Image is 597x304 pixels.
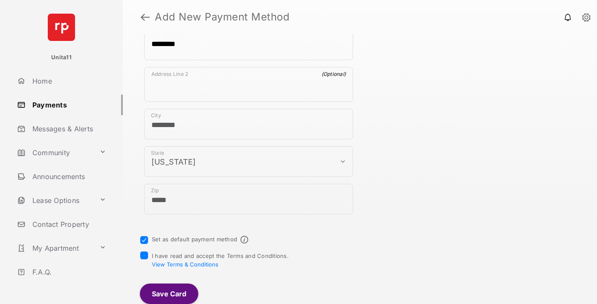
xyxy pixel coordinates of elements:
[14,142,96,163] a: Community
[152,252,289,268] span: I have read and accept the Terms and Conditions.
[155,12,290,22] strong: Add New Payment Method
[14,262,123,282] a: F.A.Q.
[140,284,198,304] button: Save Card
[14,71,123,91] a: Home
[144,25,353,60] div: payment_method_screening[postal_addresses][addressLine1]
[14,190,96,211] a: Lease Options
[14,214,123,235] a: Contact Property
[144,184,353,214] div: payment_method_screening[postal_addresses][postalCode]
[14,119,123,139] a: Messages & Alerts
[152,261,218,268] button: I have read and accept the Terms and Conditions.
[144,109,353,139] div: payment_method_screening[postal_addresses][locality]
[14,238,96,258] a: My Apartment
[144,146,353,177] div: payment_method_screening[postal_addresses][administrativeArea]
[51,53,72,62] p: Unita11
[152,236,237,243] label: Set as default payment method
[14,95,123,115] a: Payments
[48,14,75,41] img: svg+xml;base64,PHN2ZyB4bWxucz0iaHR0cDovL3d3dy53My5vcmcvMjAwMC9zdmciIHdpZHRoPSI2NCIgaGVpZ2h0PSI2NC...
[241,236,248,243] span: Default payment method info
[14,166,123,187] a: Announcements
[144,67,353,102] div: payment_method_screening[postal_addresses][addressLine2]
